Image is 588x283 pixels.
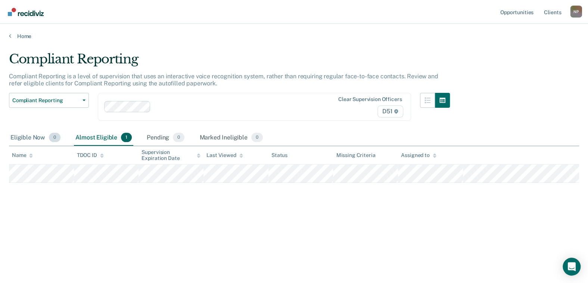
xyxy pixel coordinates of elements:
[570,6,582,18] button: Profile dropdown button
[77,152,104,158] div: TDOC ID
[74,130,133,146] div: Almost Eligible1
[9,51,450,73] div: Compliant Reporting
[9,130,62,146] div: Eligible Now0
[8,8,44,16] img: Recidiviz
[563,258,581,276] div: Open Intercom Messenger
[12,152,33,158] div: Name
[401,152,436,158] div: Assigned to
[336,152,375,158] div: Missing Criteria
[338,96,402,103] div: Clear supervision officers
[377,106,403,117] span: D51
[121,133,132,142] span: 1
[141,149,200,162] div: Supervision Expiration Date
[206,152,243,158] div: Last Viewed
[251,133,263,142] span: 0
[173,133,184,142] span: 0
[9,33,579,40] a: Home
[145,130,186,146] div: Pending0
[9,73,438,87] p: Compliant Reporting is a level of supervision that uses an interactive voice recognition system, ...
[271,152,287,158] div: Status
[198,130,264,146] div: Marked Ineligible0
[9,93,89,108] button: Compliant Reporting
[570,6,582,18] div: N P
[49,133,60,142] span: 0
[12,97,80,104] span: Compliant Reporting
